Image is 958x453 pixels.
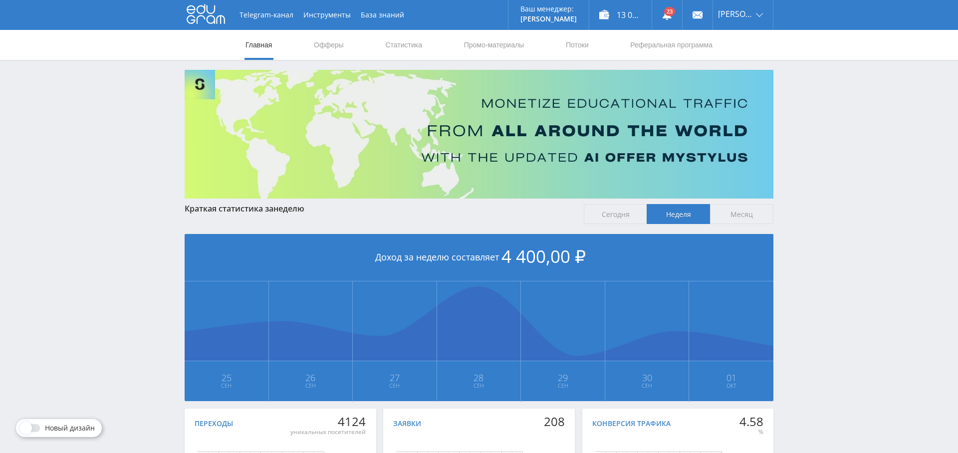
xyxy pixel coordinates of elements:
[739,415,763,429] div: 4.58
[718,10,753,18] span: [PERSON_NAME]
[629,30,714,60] a: Реферальная программа
[290,428,366,436] div: уникальных посетителей
[185,70,773,199] img: Banner
[647,204,710,224] span: Неделя
[438,374,520,382] span: 28
[384,30,423,60] a: Статистика
[463,30,525,60] a: Промо-материалы
[520,15,577,23] p: [PERSON_NAME]
[185,234,773,281] div: Доход за неделю составляет
[269,382,352,390] span: Сен
[521,382,604,390] span: Сен
[313,30,345,60] a: Офферы
[290,415,366,429] div: 4124
[606,374,689,382] span: 30
[690,374,773,382] span: 01
[269,374,352,382] span: 26
[710,204,773,224] span: Месяц
[353,382,436,390] span: Сен
[521,374,604,382] span: 29
[584,204,647,224] span: Сегодня
[690,382,773,390] span: Окт
[393,420,421,428] div: Заявки
[273,203,304,214] span: неделю
[501,244,586,268] span: 4 400,00 ₽
[244,30,273,60] a: Главная
[565,30,590,60] a: Потоки
[195,420,233,428] div: Переходы
[185,382,268,390] span: Сен
[438,382,520,390] span: Сен
[185,374,268,382] span: 25
[606,382,689,390] span: Сен
[520,5,577,13] p: Ваш менеджер:
[45,424,95,432] span: Новый дизайн
[592,420,671,428] div: Конверсия трафика
[185,204,574,213] div: Краткая статистика за
[544,415,565,429] div: 208
[353,374,436,382] span: 27
[739,428,763,436] div: %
